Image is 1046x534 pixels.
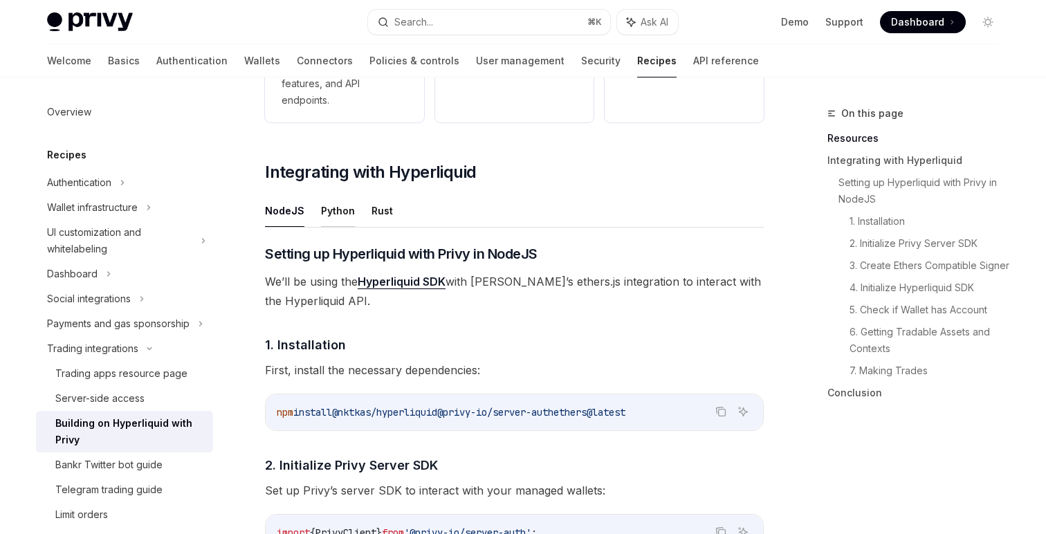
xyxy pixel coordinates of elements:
span: 1. Installation [265,335,346,354]
a: Authentication [156,44,228,77]
a: Hyperliquid SDK [358,275,446,289]
h5: Recipes [47,147,86,163]
button: Rust [371,194,393,227]
a: 4. Initialize Hyperliquid SDK [850,277,1010,299]
a: Demo [781,15,809,29]
a: Recipes [637,44,677,77]
a: Dashboard [880,11,966,33]
div: Authentication [47,174,111,191]
span: @nktkas/hyperliquid [332,406,437,418]
a: Conclusion [827,382,1010,404]
span: First, install the necessary dependencies: [265,360,764,380]
span: On this page [841,105,903,122]
span: ethers@latest [553,406,625,418]
span: install [293,406,332,418]
a: Welcome [47,44,91,77]
div: Social integrations [47,291,131,307]
a: Resources [827,127,1010,149]
a: Server-side access [36,386,213,411]
a: Overview [36,100,213,125]
a: 3. Create Ethers Compatible Signer [850,255,1010,277]
button: Python [321,194,355,227]
span: @privy-io/server-auth [437,406,553,418]
a: Security [581,44,621,77]
button: Copy the contents from the code block [712,403,730,421]
img: light logo [47,12,133,32]
a: Basics [108,44,140,77]
button: Toggle dark mode [977,11,999,33]
a: User management [476,44,565,77]
a: 7. Making Trades [850,360,1010,382]
span: 2. Initialize Privy Server SDK [265,456,438,475]
button: NodeJS [265,194,304,227]
div: Building on Hyperliquid with Privy [55,415,205,448]
button: Search...⌘K [368,10,610,35]
a: 2. Initialize Privy Server SDK [850,232,1010,255]
a: Setting up Hyperliquid with Privy in NodeJS [838,172,1010,210]
button: Ask AI [734,403,752,421]
a: API reference [693,44,759,77]
a: Connectors [297,44,353,77]
button: Ask AI [617,10,678,35]
div: Telegram trading guide [55,481,163,498]
div: Overview [47,104,91,120]
span: Setting up Hyperliquid with Privy in NodeJS [265,244,538,264]
a: Integrating with Hyperliquid [827,149,1010,172]
span: npm [277,406,293,418]
a: Limit orders [36,502,213,527]
div: Dashboard [47,266,98,282]
span: Set up Privy’s server SDK to interact with your managed wallets: [265,481,764,500]
a: 5. Check if Wallet has Account [850,299,1010,321]
a: Telegram trading guide [36,477,213,502]
span: Ask AI [641,15,668,29]
div: Search... [394,14,433,30]
div: Wallet infrastructure [47,199,138,216]
span: We’ll be using the with [PERSON_NAME]’s ethers.js integration to interact with the Hyperliquid API. [265,272,764,311]
a: 6. Getting Tradable Assets and Contexts [850,321,1010,360]
a: 1. Installation [850,210,1010,232]
a: Policies & controls [369,44,459,77]
div: Server-side access [55,390,145,407]
a: Support [825,15,863,29]
div: Trading apps resource page [55,365,187,382]
div: UI customization and whitelabeling [47,224,192,257]
span: ⌘ K [587,17,602,28]
div: Trading integrations [47,340,138,357]
div: Bankr Twitter bot guide [55,457,163,473]
a: Trading apps resource page [36,361,213,386]
a: Bankr Twitter bot guide [36,452,213,477]
span: Integrating with Hyperliquid [265,161,476,183]
a: Wallets [244,44,280,77]
span: Dashboard [891,15,944,29]
div: Payments and gas sponsorship [47,315,190,332]
div: Limit orders [55,506,108,523]
a: Building on Hyperliquid with Privy [36,411,213,452]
